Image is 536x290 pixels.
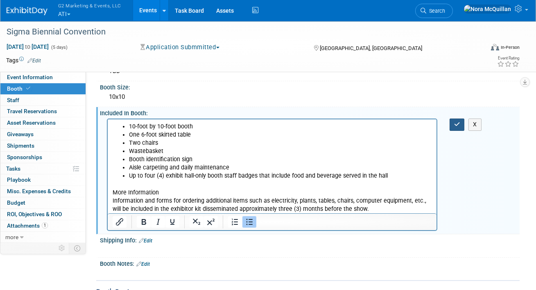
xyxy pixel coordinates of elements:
[7,154,42,160] span: Sponsorships
[0,117,86,128] a: Asset Reservations
[137,216,151,228] button: Bold
[0,129,86,140] a: Giveaways
[497,56,519,60] div: Event Rating
[108,119,436,213] iframe: Rich Text Area
[426,8,445,14] span: Search
[106,91,513,103] div: 10x10
[7,142,34,149] span: Shipments
[491,44,499,50] img: Format-Inperson.png
[0,186,86,197] a: Misc. Expenses & Credits
[27,58,41,64] a: Edit
[100,258,520,268] div: Booth Notes:
[100,81,520,91] div: Booth Size:
[100,234,520,245] div: Shipping Info:
[55,243,69,253] td: Personalize Event Tab Strip
[190,216,204,228] button: Subscript
[0,152,86,163] a: Sponsorships
[464,5,511,14] img: Nora McQuillan
[42,222,48,228] span: 1
[165,216,179,228] button: Underline
[415,4,453,18] a: Search
[4,25,476,39] div: Sigma Biennial Convention
[0,232,86,243] a: more
[139,238,152,244] a: Edit
[7,97,19,103] span: Staff
[7,74,53,80] span: Event Information
[69,243,86,253] td: Toggle Event Tabs
[7,222,48,229] span: Attachments
[6,165,20,172] span: Tasks
[0,95,86,106] a: Staff
[7,85,32,92] span: Booth
[138,43,223,52] button: Application Submmitted
[100,107,520,117] div: Included In Booth:
[7,176,31,183] span: Playbook
[228,216,242,228] button: Numbered list
[7,108,57,114] span: Travel Reservations
[151,216,165,228] button: Italic
[0,174,86,185] a: Playbook
[7,7,47,15] img: ExhibitDay
[242,216,256,228] button: Bullet list
[7,131,34,137] span: Giveaways
[0,106,86,117] a: Travel Reservations
[7,211,62,217] span: ROI, Objectives & ROO
[7,188,71,194] span: Misc. Expenses & Credits
[0,83,86,94] a: Booth
[468,119,482,130] button: X
[444,43,520,55] div: Event Format
[0,197,86,208] a: Budget
[204,216,218,228] button: Superscript
[0,209,86,220] a: ROI, Objectives & ROO
[113,216,127,228] button: Insert/edit link
[6,56,41,64] td: Tags
[50,45,68,50] span: (5 days)
[500,44,520,50] div: In-Person
[0,72,86,83] a: Event Information
[320,45,422,51] span: [GEOGRAPHIC_DATA], [GEOGRAPHIC_DATA]
[0,163,86,174] a: Tasks
[24,43,32,50] span: to
[26,86,30,91] i: Booth reservation complete
[6,43,49,50] span: [DATE] [DATE]
[5,234,18,240] span: more
[136,261,150,267] a: Edit
[0,220,86,231] a: Attachments1
[58,1,121,10] span: G2 Marketing & Events, LLC
[7,119,56,126] span: Asset Reservations
[0,140,86,151] a: Shipments
[7,199,25,206] span: Budget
